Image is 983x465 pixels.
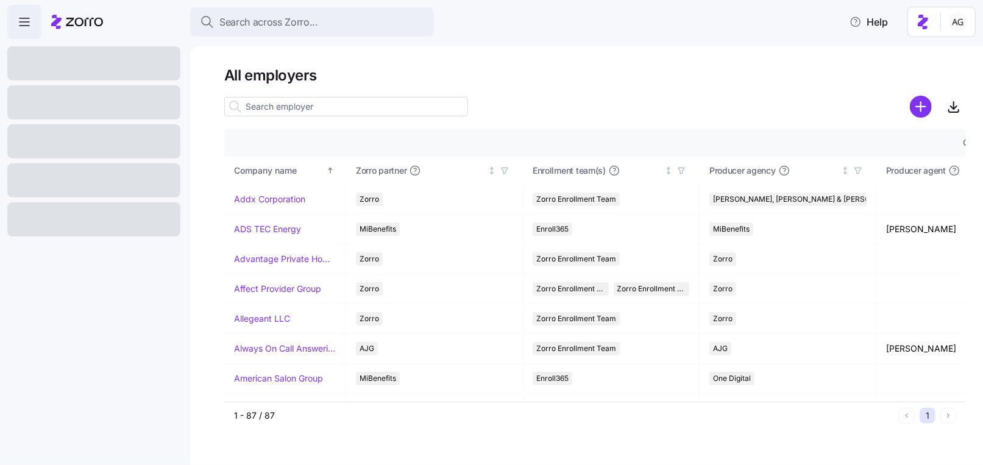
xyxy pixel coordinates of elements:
[234,372,323,385] a: American Salon Group
[234,253,336,265] a: Advantage Private Home Care
[360,193,379,206] span: Zorro
[360,402,379,415] span: Zorro
[234,283,321,295] a: Affect Provider Group
[360,342,374,355] span: AJG
[224,97,468,116] input: Search employer
[713,372,751,385] span: One Digital
[713,282,733,296] span: Zorro
[664,166,673,175] div: Not sorted
[948,12,968,32] img: 5fc55c57e0610270ad857448bea2f2d5
[190,7,434,37] button: Search across Zorro...
[488,166,496,175] div: Not sorted
[713,312,733,325] span: Zorro
[709,165,776,177] span: Producer agency
[234,313,290,325] a: Allegeant LLC
[234,193,305,205] a: Addx Corporation
[360,222,396,236] span: MiBenefits
[219,15,318,30] span: Search across Zorro...
[234,343,336,355] a: Always On Call Answering Service
[234,223,301,235] a: ADS TEC Energy
[536,372,569,385] span: Enroll365
[360,312,379,325] span: Zorro
[886,165,946,177] span: Producer agent
[850,15,888,29] span: Help
[536,222,569,236] span: Enroll365
[326,166,335,175] div: Sorted ascending
[224,66,966,85] h1: All employers
[899,408,915,424] button: Previous page
[360,252,379,266] span: Zorro
[536,193,616,206] span: Zorro Enrollment Team
[523,157,700,185] th: Enrollment team(s)Not sorted
[920,408,935,424] button: 1
[713,252,733,266] span: Zorro
[713,402,733,415] span: Zorro
[910,96,932,118] svg: add icon
[536,312,616,325] span: Zorro Enrollment Team
[360,282,379,296] span: Zorro
[713,222,750,236] span: MiBenefits
[841,166,850,175] div: Not sorted
[234,164,324,177] div: Company name
[700,157,876,185] th: Producer agencyNot sorted
[840,10,898,34] button: Help
[713,342,728,355] span: AJG
[713,193,903,206] span: [PERSON_NAME], [PERSON_NAME] & [PERSON_NAME]
[356,165,406,177] span: Zorro partner
[940,408,956,424] button: Next page
[234,410,894,422] div: 1 - 87 / 87
[536,282,605,296] span: Zorro Enrollment Team
[617,282,686,296] span: Zorro Enrollment Experts
[536,342,616,355] span: Zorro Enrollment Team
[536,252,616,266] span: Zorro Enrollment Team
[224,157,346,185] th: Company nameSorted ascending
[346,157,523,185] th: Zorro partnerNot sorted
[533,165,606,177] span: Enrollment team(s)
[536,402,616,415] span: Zorro Enrollment Team
[360,372,396,385] span: MiBenefits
